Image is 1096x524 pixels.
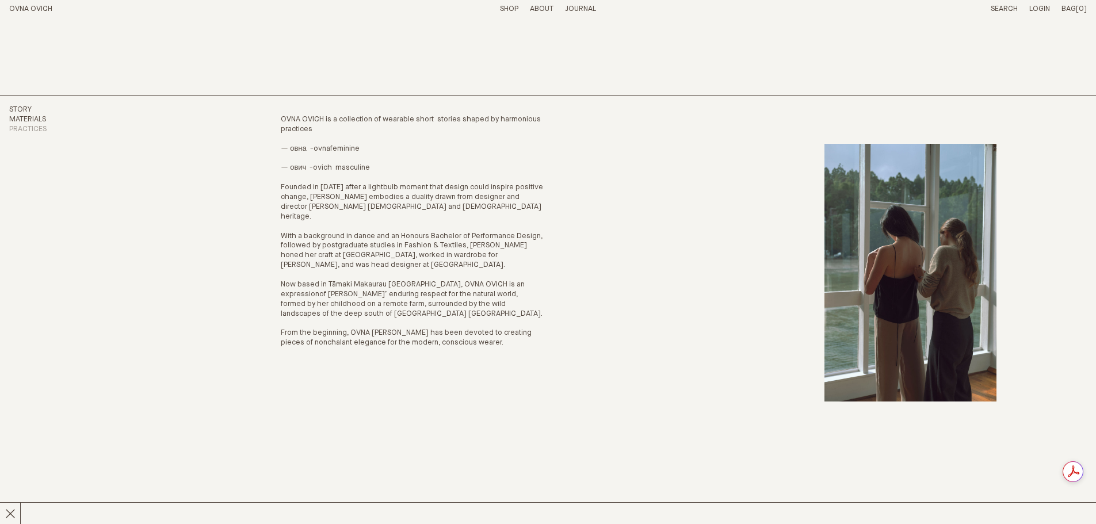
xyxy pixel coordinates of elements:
[9,5,52,13] a: Home
[991,5,1018,13] a: Search
[281,183,543,348] div: Page 4
[9,116,46,123] a: Materials
[500,5,518,13] a: Shop
[330,145,360,152] span: feminine
[281,290,543,318] span: of [PERSON_NAME]’ enduring respect for the natural world, formed by her childhood on a remote far...
[281,164,288,171] span: —
[281,329,532,346] span: From the beginning, OVNA [PERSON_NAME] has been devoted to creating pieces of nonchalant elegance...
[290,164,370,171] span: ович - masculine
[281,115,543,135] p: OVNA OVICH is a collection of wearable short stories shaped by harmonious practices
[281,183,543,220] span: Founded in [DATE] after a lightbulb moment that design could inspire positive change, [PERSON_NAM...
[281,232,543,269] span: With a background in dance and an Honours Bachelor of Performance Design, followed by postgraduat...
[9,106,32,113] a: Story
[565,5,596,13] a: Journal
[9,125,47,133] a: Practices
[314,145,330,152] em: ovna
[281,281,525,298] span: Now based in Tāmaki Makaurau [GEOGRAPHIC_DATA], OVNA OVICH is an expression
[313,164,332,171] strong: ovich
[1076,5,1087,13] span: [0]
[1029,5,1050,13] a: Login
[1061,5,1076,13] span: Bag
[281,145,314,152] span: — овна -
[530,5,553,14] summary: About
